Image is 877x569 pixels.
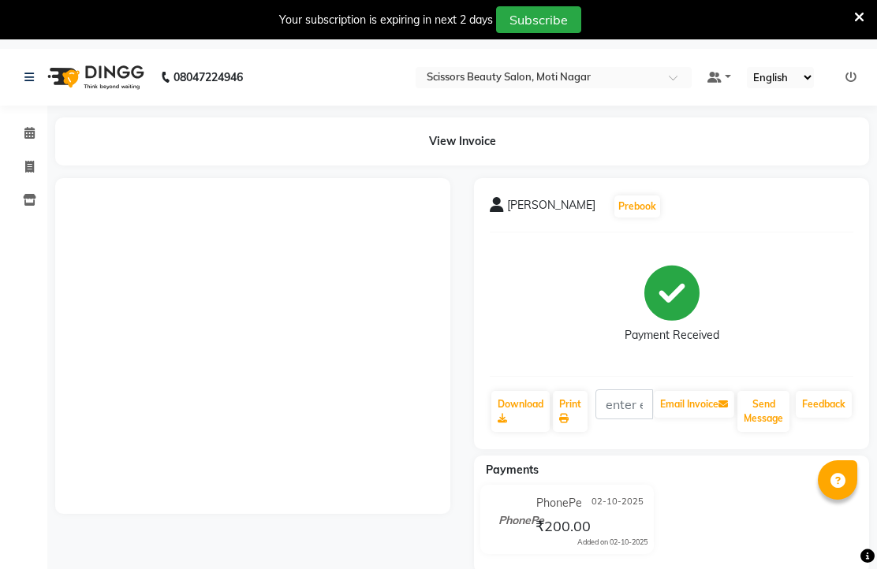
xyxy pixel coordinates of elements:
div: View Invoice [55,117,869,165]
span: ₹200.00 [536,517,591,539]
span: 02-10-2025 [592,495,644,511]
div: Your subscription is expiring in next 2 days [279,12,493,28]
input: enter email [595,389,653,419]
a: Download [491,391,550,432]
div: Payment Received [625,327,719,344]
span: [PERSON_NAME] [507,197,595,219]
button: Prebook [614,195,660,218]
a: Print [553,391,588,432]
a: Feedback [796,391,852,418]
div: Added on 02-10-2025 [577,537,647,548]
button: Email Invoice [654,391,734,418]
img: logo [40,55,148,99]
span: PhonePe [536,495,582,511]
button: Send Message [737,391,789,432]
b: 08047224946 [174,55,243,99]
button: Subscribe [496,6,581,33]
span: Payments [486,463,539,477]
